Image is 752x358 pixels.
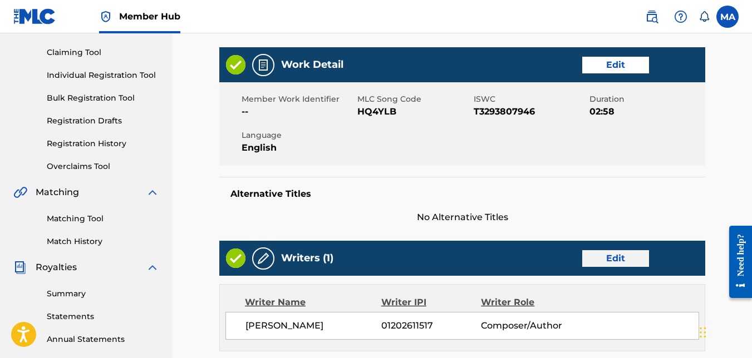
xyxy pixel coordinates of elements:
[700,316,706,349] div: Drag
[47,311,159,322] a: Statements
[582,57,649,73] a: Edit
[242,105,355,118] span: --
[242,141,355,155] span: English
[47,69,159,81] a: Individual Registration Tool
[257,58,270,72] img: Work Detail
[47,288,159,300] a: Summary
[47,138,159,150] a: Registration History
[641,6,663,28] a: Public Search
[582,250,649,267] a: Edit
[474,105,587,118] span: T3293807946
[357,105,470,118] span: HQ4YLB
[47,334,159,345] a: Annual Statements
[281,252,333,265] h5: Writers (1)
[13,261,27,274] img: Royalties
[36,261,77,274] span: Royalties
[281,58,343,71] h5: Work Detail
[219,211,705,224] span: No Alternative Titles
[13,8,56,24] img: MLC Logo
[13,186,27,199] img: Matching
[589,93,702,105] span: Duration
[381,296,481,309] div: Writer IPI
[47,161,159,172] a: Overclaims Tool
[47,236,159,247] a: Match History
[47,213,159,225] a: Matching Tool
[721,222,752,302] iframe: Resource Center
[245,319,381,332] span: [PERSON_NAME]
[716,6,739,28] div: User Menu
[242,93,355,105] span: Member Work Identifier
[357,93,470,105] span: MLC Song Code
[36,186,79,199] span: Matching
[99,10,112,23] img: Top Rightsholder
[245,296,381,309] div: Writer Name
[645,10,658,23] img: search
[589,105,702,118] span: 02:58
[47,115,159,127] a: Registration Drafts
[242,130,355,141] span: Language
[670,6,692,28] div: Help
[474,93,587,105] span: ISWC
[696,305,752,358] iframe: Chat Widget
[146,261,159,274] img: expand
[481,319,572,332] span: Composer/Author
[381,319,481,332] span: 01202611517
[674,10,687,23] img: help
[146,186,159,199] img: expand
[119,10,180,23] span: Member Hub
[699,11,710,22] div: Notifications
[47,92,159,104] a: Bulk Registration Tool
[257,252,270,265] img: Writers
[226,248,245,268] img: Valid
[230,188,694,200] h5: Alternative Titles
[47,47,159,58] a: Claiming Tool
[226,55,245,74] img: Valid
[481,296,572,309] div: Writer Role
